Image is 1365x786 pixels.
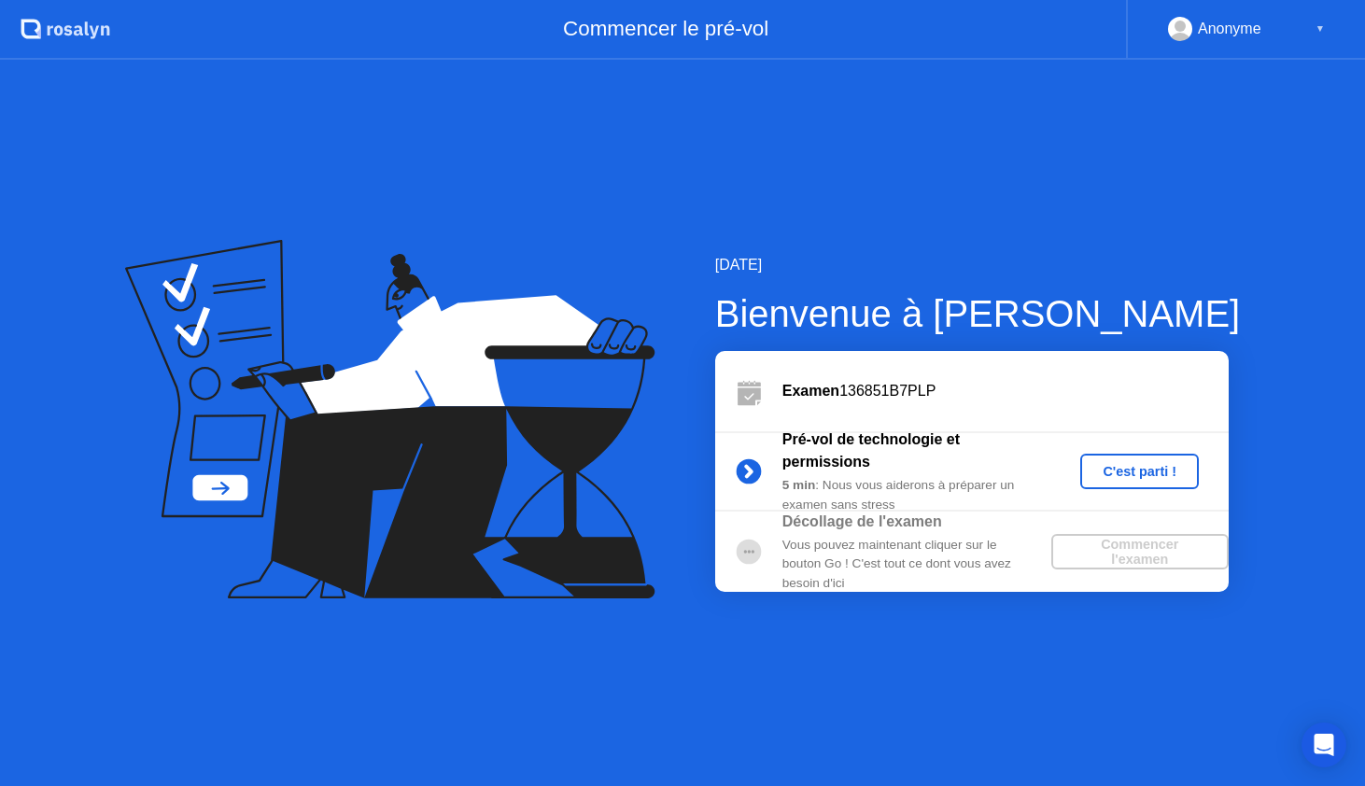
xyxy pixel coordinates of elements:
[782,536,1051,593] div: Vous pouvez maintenant cliquer sur le bouton Go ! C'est tout ce dont vous avez besoin d'ici
[1051,534,1229,569] button: Commencer l'examen
[782,380,1229,402] div: 136851B7PLP
[1088,464,1191,479] div: C'est parti !
[782,431,960,470] b: Pré-vol de technologie et permissions
[715,286,1240,342] div: Bienvenue à [PERSON_NAME]
[1302,723,1346,767] div: Open Intercom Messenger
[782,478,816,492] b: 5 min
[782,513,942,529] b: Décollage de l'examen
[1198,17,1261,41] div: Anonyme
[715,254,1240,276] div: [DATE]
[782,383,839,399] b: Examen
[1059,537,1221,567] div: Commencer l'examen
[1080,454,1199,489] button: C'est parti !
[782,476,1051,514] div: : Nous vous aiderons à préparer un examen sans stress
[1316,17,1325,41] div: ▼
